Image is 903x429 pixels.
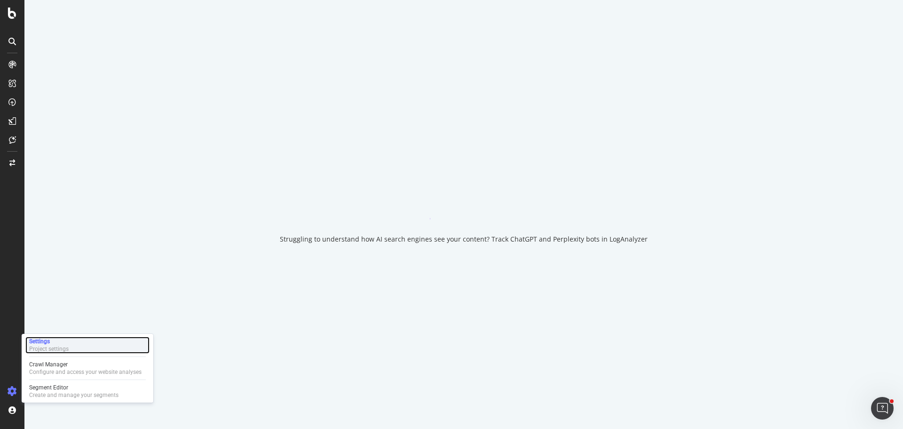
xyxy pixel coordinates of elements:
[25,383,150,400] a: Segment EditorCreate and manage your segments
[29,391,119,399] div: Create and manage your segments
[25,337,150,354] a: SettingsProject settings
[29,338,69,345] div: Settings
[280,235,648,244] div: Struggling to understand how AI search engines see your content? Track ChatGPT and Perplexity bot...
[25,360,150,377] a: Crawl ManagerConfigure and access your website analyses
[871,397,894,420] iframe: Intercom live chat
[29,384,119,391] div: Segment Editor
[29,361,142,368] div: Crawl Manager
[430,186,498,219] div: animation
[29,345,69,353] div: Project settings
[29,368,142,376] div: Configure and access your website analyses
